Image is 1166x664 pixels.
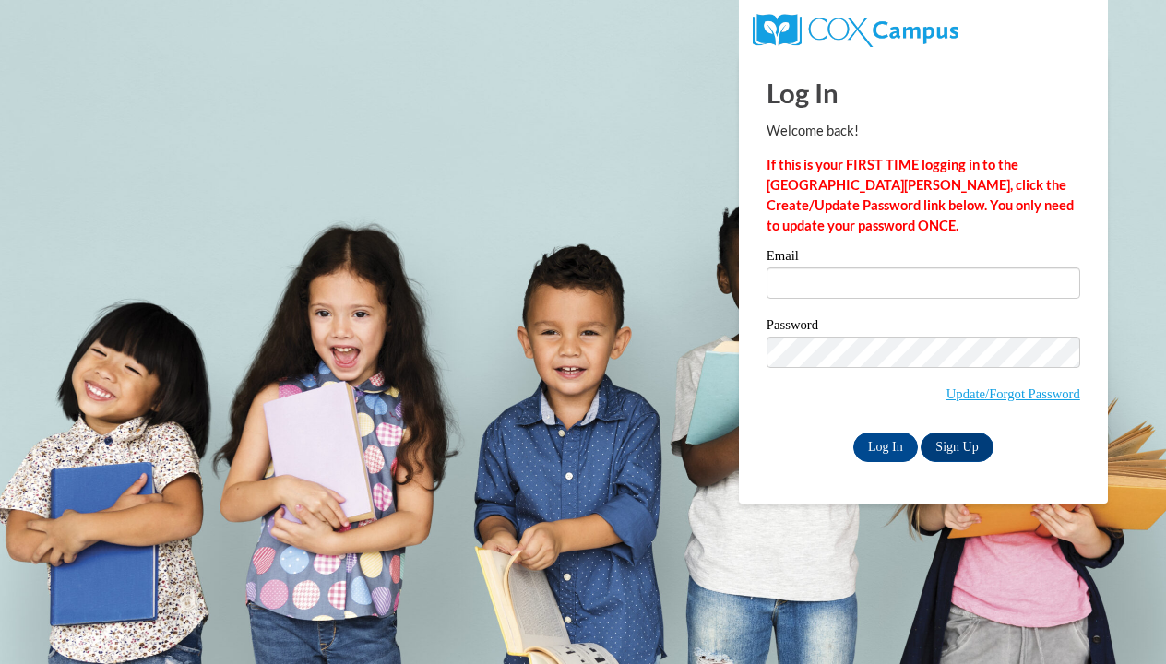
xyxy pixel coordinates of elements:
[767,121,1080,141] p: Welcome back!
[767,74,1080,112] h1: Log In
[753,21,958,37] a: COX Campus
[767,318,1080,337] label: Password
[753,14,958,47] img: COX Campus
[767,157,1074,233] strong: If this is your FIRST TIME logging in to the [GEOGRAPHIC_DATA][PERSON_NAME], click the Create/Upd...
[921,433,993,462] a: Sign Up
[853,433,918,462] input: Log In
[767,249,1080,267] label: Email
[946,386,1080,401] a: Update/Forgot Password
